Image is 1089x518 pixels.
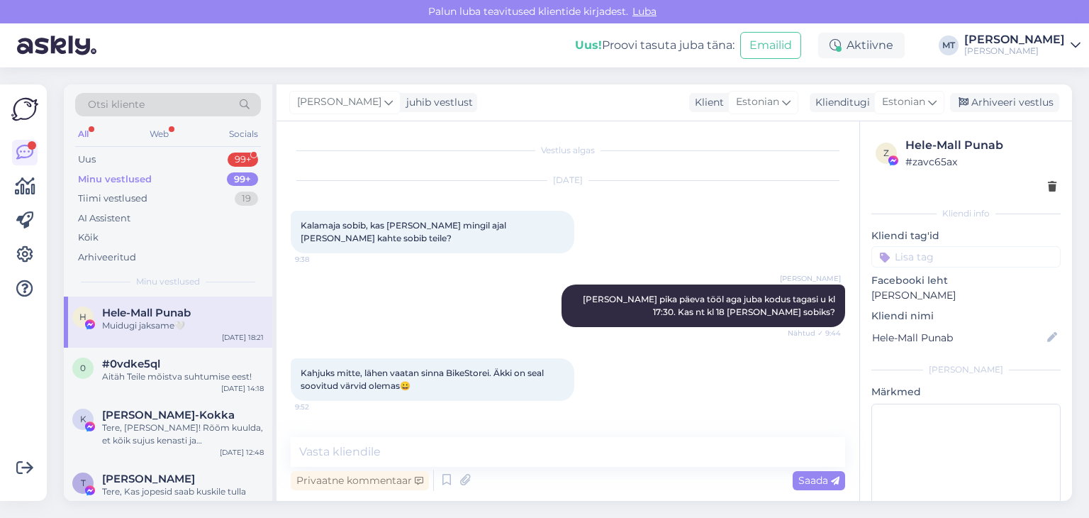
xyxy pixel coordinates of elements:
div: [PERSON_NAME] [871,363,1061,376]
div: Klient [689,95,724,110]
div: Tere, [PERSON_NAME]! Rõõm kuulda, et kõik sujus kenasti ja [PERSON_NAME]. Soovime head kandmist! ... [102,421,264,447]
div: Muidugi jaksame🤍 [102,319,264,332]
span: Kahjuks mitte, lähen vaatan sinna BikeStorei. Äkki on seal soovitud värvid olemas😀 [301,368,546,391]
span: 0 [80,363,86,373]
span: [PERSON_NAME] [297,94,381,110]
div: AI Assistent [78,211,130,226]
div: [DATE] [291,174,845,187]
div: Web [147,125,172,143]
input: Lisa nimi [872,330,1044,346]
div: Privaatne kommentaar [291,471,429,490]
span: #0vdke5ql [102,358,160,370]
span: Estonian [736,94,779,110]
span: 9:38 [295,254,348,265]
div: juhib vestlust [401,95,473,110]
span: Triin Simmulson [102,473,195,485]
span: Minu vestlused [136,275,200,288]
span: Nähtud ✓ 9:44 [788,328,841,338]
span: Otsi kliente [88,97,145,112]
div: Klienditugi [810,95,870,110]
span: Estonian [882,94,925,110]
div: MT [939,35,959,55]
div: # zavc65ax [905,154,1056,170]
div: Uus [78,153,96,167]
div: 99+ [227,172,258,187]
span: Kadri Karula-Kokka [102,409,235,421]
p: Facebooki leht [871,273,1061,288]
p: Kliendi tag'id [871,228,1061,243]
span: Kalamaja sobib, kas [PERSON_NAME] mingil ajal [PERSON_NAME] kahte sobib teile? [301,220,508,243]
p: Märkmed [871,385,1061,399]
div: Tiimi vestlused [78,192,147,206]
input: Lisa tag [871,246,1061,268]
div: [PERSON_NAME] [964,45,1065,57]
span: Hele-Mall Punab [102,307,191,319]
div: [DATE] 14:18 [221,383,264,394]
div: [PERSON_NAME] [964,34,1065,45]
div: Proovi tasuta juba täna: [575,37,735,54]
div: Vestlus algas [291,144,845,157]
span: [PERSON_NAME] [780,273,841,284]
span: 9:52 [295,402,348,412]
div: [DATE] 12:48 [220,447,264,458]
div: Arhiveeritud [78,250,136,265]
div: 99+ [228,153,258,167]
span: [PERSON_NAME] pika päeva tööl aga juba kodus tagasi u kl 17:30. Kas nt kl 18 [PERSON_NAME] sobiks? [583,294,837,317]
span: K [80,414,86,424]
b: Uus! [575,38,602,52]
p: [PERSON_NAME] [871,288,1061,303]
div: All [75,125,91,143]
span: Saada [798,474,839,487]
div: [DATE] 18:21 [222,332,264,343]
div: Minu vestlused [78,172,152,187]
div: Aktiivne [818,33,905,58]
div: Kliendi info [871,207,1061,220]
div: Arhiveeri vestlus [950,93,1059,112]
div: Tere, Kas jopesid saab kuskile tulla proovima ka? [102,485,264,511]
span: Luba [628,5,661,18]
div: Aitäh Teile mõistva suhtumise eest! [102,370,264,383]
div: Kõik [78,231,99,245]
button: Emailid [740,32,801,59]
span: T [81,478,86,488]
span: z [883,148,889,158]
p: Kliendi nimi [871,309,1061,324]
img: Askly Logo [11,96,38,123]
div: Hele-Mall Punab [905,137,1056,154]
div: 19 [235,192,258,206]
span: H [79,312,86,322]
a: [PERSON_NAME][PERSON_NAME] [964,34,1080,57]
div: Socials [226,125,261,143]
